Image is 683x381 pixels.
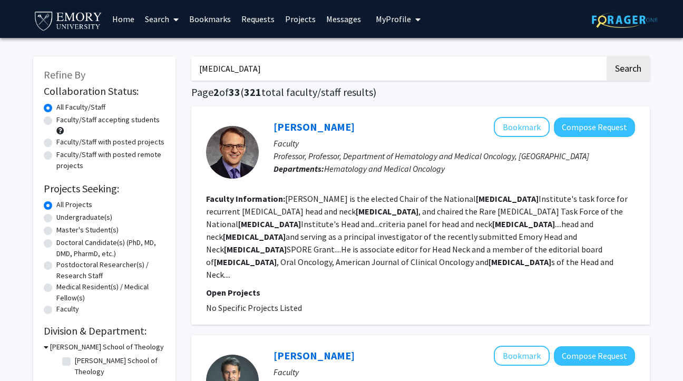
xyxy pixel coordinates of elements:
[56,304,79,315] label: Faculty
[50,341,164,353] h3: [PERSON_NAME] School of Theology
[476,193,539,204] b: [MEDICAL_DATA]
[56,224,119,236] label: Master's Student(s)
[56,259,165,281] label: Postdoctoral Researcher(s) / Research Staff
[592,12,658,28] img: ForagerOne Logo
[206,193,285,204] b: Faculty Information:
[213,85,219,99] span: 2
[224,244,287,255] b: [MEDICAL_DATA]
[107,1,140,37] a: Home
[206,286,635,299] p: Open Projects
[214,257,277,267] b: [MEDICAL_DATA]
[56,102,105,113] label: All Faculty/Staff
[554,346,635,366] button: Compose Request to Farhad Islami
[184,1,236,37] a: Bookmarks
[494,117,550,137] button: Add Nabil Saba to Bookmarks
[140,1,184,37] a: Search
[56,237,165,259] label: Doctoral Candidate(s) (PhD, MD, DMD, PharmD, etc.)
[494,346,550,366] button: Add Farhad Islami to Bookmarks
[56,212,112,223] label: Undergraduate(s)
[229,85,240,99] span: 33
[324,163,445,174] span: Hematology and Medical Oncology
[492,219,555,229] b: [MEDICAL_DATA]
[274,349,355,362] a: [PERSON_NAME]
[56,149,165,171] label: Faculty/Staff with posted remote projects
[44,85,165,97] h2: Collaboration Status:
[8,334,45,373] iframe: Chat
[489,257,551,267] b: [MEDICAL_DATA]
[356,206,418,217] b: [MEDICAL_DATA]
[238,219,301,229] b: [MEDICAL_DATA]
[56,281,165,304] label: Medical Resident(s) / Medical Fellow(s)
[191,86,650,99] h1: Page of ( total faculty/staff results)
[607,56,650,81] button: Search
[321,1,366,37] a: Messages
[56,114,160,125] label: Faculty/Staff accepting students
[33,8,103,32] img: Emory University Logo
[206,302,302,313] span: No Specific Projects Listed
[554,118,635,137] button: Compose Request to Nabil Saba
[44,68,85,81] span: Refine By
[376,14,411,24] span: My Profile
[236,1,280,37] a: Requests
[274,120,355,133] a: [PERSON_NAME]
[244,85,261,99] span: 321
[274,150,635,162] p: Professor, Professor, Department of Hematology and Medical Oncology, [GEOGRAPHIC_DATA]
[191,56,605,81] input: Search Keywords
[280,1,321,37] a: Projects
[75,355,162,377] label: [PERSON_NAME] School of Theology
[274,366,635,378] p: Faculty
[274,137,635,150] p: Faculty
[274,163,324,174] b: Departments:
[206,193,628,280] fg-read-more: [PERSON_NAME] is the elected Chair of the National Institute's task force for recurrent [MEDICAL_...
[223,231,286,242] b: [MEDICAL_DATA]
[44,325,165,337] h2: Division & Department:
[44,182,165,195] h2: Projects Seeking:
[56,136,164,148] label: Faculty/Staff with posted projects
[56,199,92,210] label: All Projects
